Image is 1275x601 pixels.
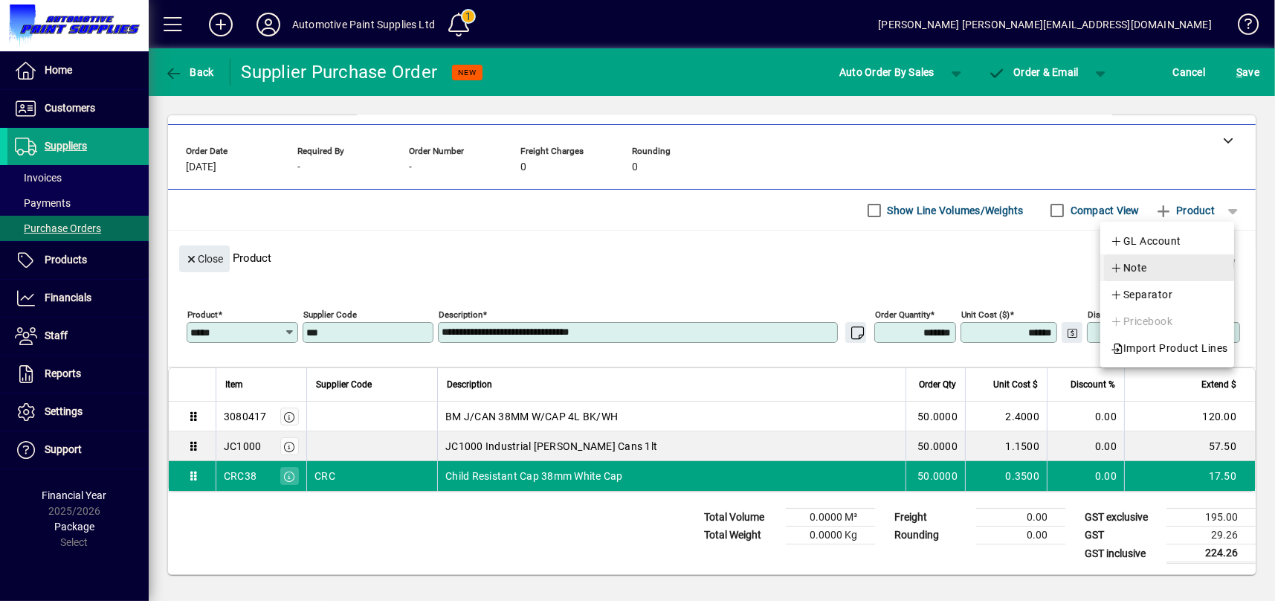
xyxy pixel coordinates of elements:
[1100,335,1234,361] button: Import Product Lines
[1100,228,1234,254] button: GL Account
[1100,254,1234,281] button: Note
[1110,232,1181,250] span: GL Account
[1100,281,1234,308] button: Separator
[1100,308,1234,335] button: Pricebook
[1110,312,1172,330] span: Pricebook
[1110,286,1172,303] span: Separator
[1110,339,1228,357] span: Import Product Lines
[1110,259,1147,277] span: Note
